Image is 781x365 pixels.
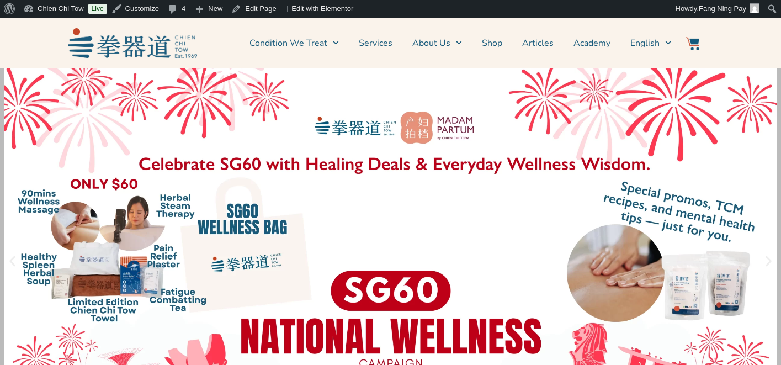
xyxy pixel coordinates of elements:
[630,36,660,50] span: English
[630,29,671,57] a: English
[482,29,502,57] a: Shop
[573,29,610,57] a: Academy
[359,29,392,57] a: Services
[762,255,775,268] div: Next slide
[412,29,462,57] a: About Us
[88,4,107,14] a: Live
[699,4,746,13] span: Fang Ning Pay
[249,29,339,57] a: Condition We Treat
[522,29,554,57] a: Articles
[6,255,19,268] div: Previous slide
[291,4,353,13] span: Edit with Elementor
[686,37,699,50] img: Website Icon-03
[203,29,672,57] nav: Menu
